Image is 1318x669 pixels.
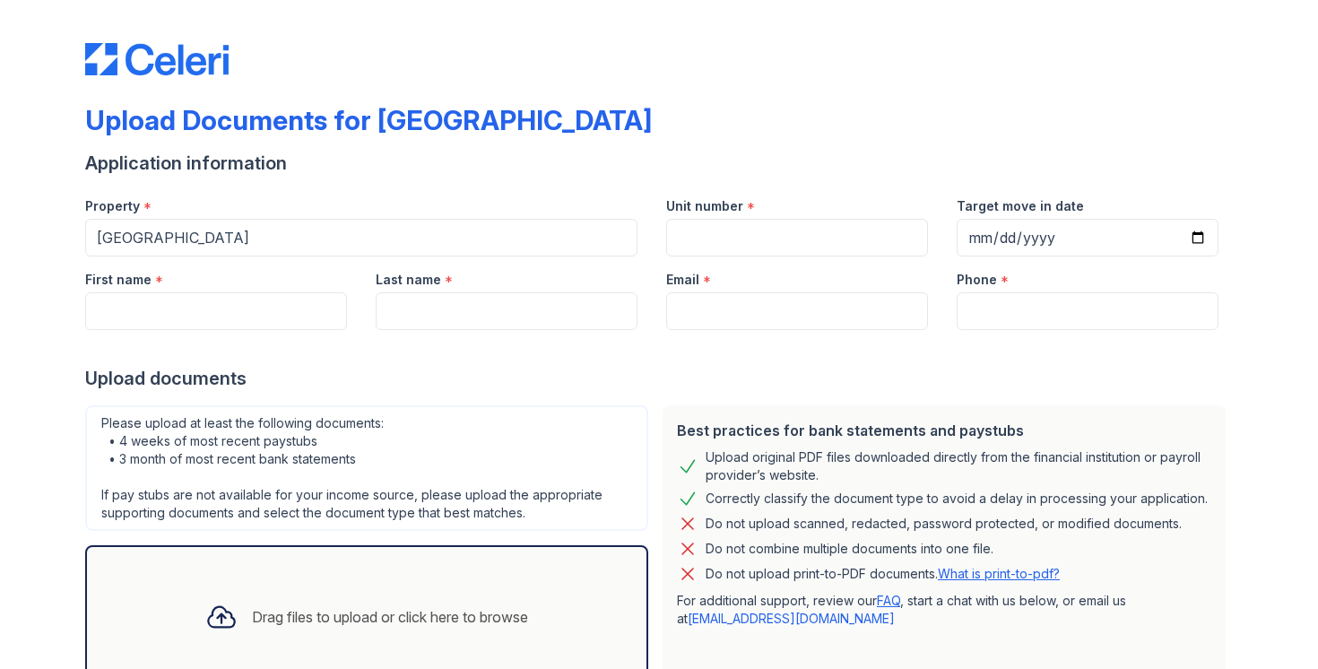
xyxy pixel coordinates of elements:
[85,104,652,136] div: Upload Documents for [GEOGRAPHIC_DATA]
[706,488,1208,509] div: Correctly classify the document type to avoid a delay in processing your application.
[706,448,1211,484] div: Upload original PDF files downloaded directly from the financial institution or payroll provider’...
[706,538,993,560] div: Do not combine multiple documents into one file.
[252,606,528,628] div: Drag files to upload or click here to browse
[85,405,648,531] div: Please upload at least the following documents: • 4 weeks of most recent paystubs • 3 month of mo...
[376,271,441,289] label: Last name
[666,197,743,215] label: Unit number
[85,197,140,215] label: Property
[85,43,229,75] img: CE_Logo_Blue-a8612792a0a2168367f1c8372b55b34899dd931a85d93a1a3d3e32e68fde9ad4.png
[706,565,1060,583] p: Do not upload print-to-PDF documents.
[666,271,699,289] label: Email
[677,592,1211,628] p: For additional support, review our , start a chat with us below, or email us at
[957,197,1084,215] label: Target move in date
[677,420,1211,441] div: Best practices for bank statements and paystubs
[877,593,900,608] a: FAQ
[1243,597,1300,651] iframe: chat widget
[957,271,997,289] label: Phone
[85,151,1233,176] div: Application information
[85,271,152,289] label: First name
[85,366,1233,391] div: Upload documents
[706,513,1182,534] div: Do not upload scanned, redacted, password protected, or modified documents.
[688,611,895,626] a: [EMAIL_ADDRESS][DOMAIN_NAME]
[938,566,1060,581] a: What is print-to-pdf?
